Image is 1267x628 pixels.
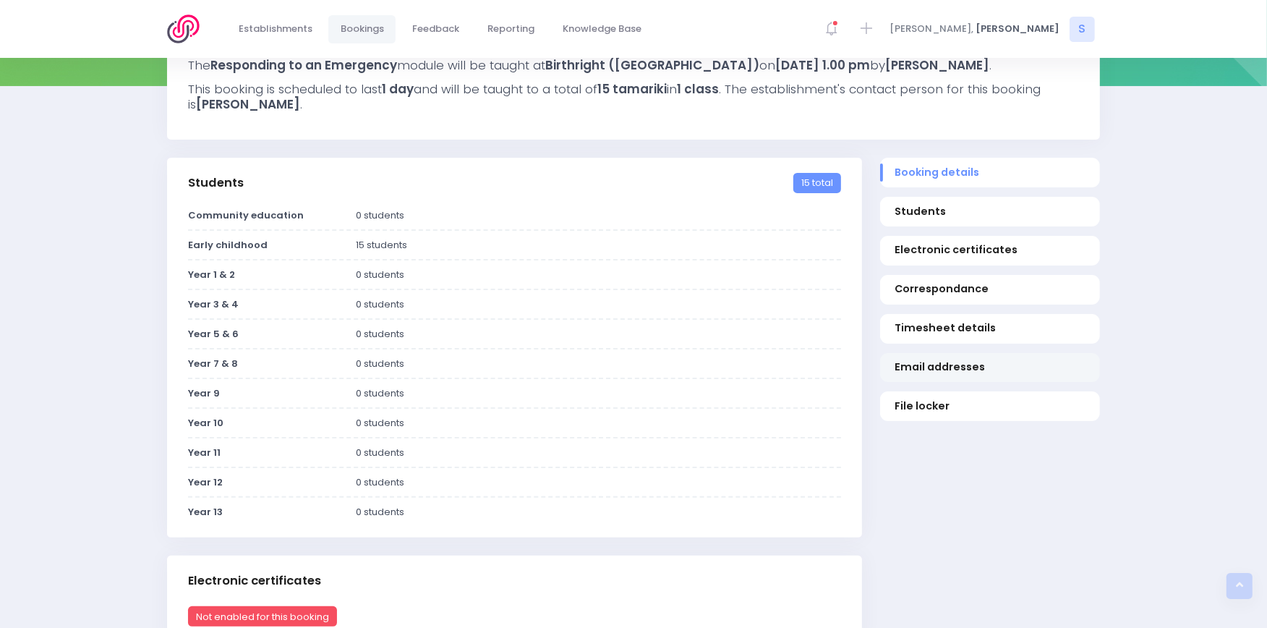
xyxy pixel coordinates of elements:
strong: 1 day [382,80,414,98]
span: Bookings [341,22,384,36]
img: Logo [167,14,208,43]
div: 0 students [347,357,850,371]
span: Not enabled for this booking [188,606,337,627]
div: 0 students [347,505,850,519]
a: Establishments [226,15,324,43]
strong: Year 1 & 2 [188,268,235,281]
div: 0 students [347,446,850,460]
h3: The module will be taught at on by . [188,58,1079,72]
a: Timesheet details [880,314,1100,344]
a: Reporting [475,15,546,43]
span: [PERSON_NAME], [890,22,973,36]
h3: Electronic certificates [188,574,321,588]
strong: [PERSON_NAME] [196,96,300,113]
a: Feedback [400,15,471,43]
div: 15 students [347,238,850,253]
strong: Year 3 & 4 [188,297,239,311]
a: Knowledge Base [550,15,653,43]
span: [PERSON_NAME] [976,22,1060,36]
strong: 1 class [677,80,719,98]
strong: Year 11 [188,446,221,459]
strong: [DATE] 1.00 pm [775,56,870,74]
strong: Year 9 [188,386,220,400]
strong: Early childhood [188,238,268,252]
strong: Birthright ([GEOGRAPHIC_DATA]) [545,56,759,74]
span: Establishments [239,22,312,36]
strong: Community education [188,208,304,222]
strong: 15 tamariki [597,80,667,98]
span: Students [895,204,1086,219]
div: 0 students [347,386,850,401]
strong: Year 10 [188,416,223,430]
strong: Year 13 [188,505,223,519]
strong: Year 7 & 8 [188,357,238,370]
div: 0 students [347,475,850,490]
span: Email addresses [895,360,1086,375]
h3: This booking is scheduled to last and will be taught to a total of in . The establishment's conta... [188,82,1079,111]
span: 15 total [793,173,841,193]
a: Booking details [880,158,1100,187]
a: Correspondance [880,275,1100,305]
span: Electronic certificates [895,242,1086,258]
strong: Year 12 [188,475,223,489]
div: 0 students [347,297,850,312]
span: Feedback [412,22,459,36]
span: File locker [895,399,1086,414]
a: Electronic certificates [880,236,1100,266]
span: Booking details [895,165,1086,180]
span: Timesheet details [895,321,1086,336]
div: 0 students [347,208,850,223]
strong: Year 5 & 6 [188,327,239,341]
span: S [1070,17,1095,42]
span: Knowledge Base [563,22,641,36]
strong: Responding to an Emergency [210,56,397,74]
div: 0 students [347,327,850,341]
a: Students [880,197,1100,226]
a: Email addresses [880,353,1100,383]
div: 0 students [347,268,850,282]
span: Reporting [487,22,534,36]
a: Bookings [328,15,396,43]
h3: Students [188,176,244,190]
span: Correspondance [895,281,1086,297]
a: File locker [880,391,1100,421]
div: 0 students [347,416,850,430]
strong: [PERSON_NAME] [885,56,989,74]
